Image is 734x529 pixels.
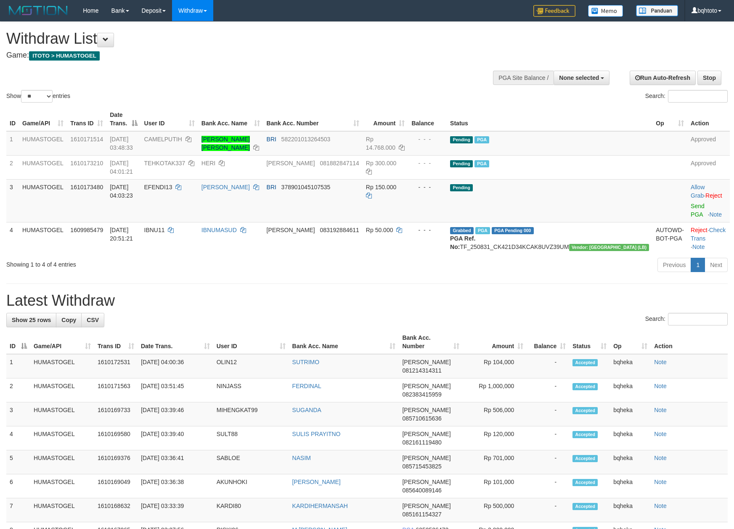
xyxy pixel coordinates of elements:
[19,107,67,131] th: Game/API: activate to sort column ascending
[654,359,667,365] a: Note
[691,184,705,199] a: Allow Grab
[636,5,678,16] img: panduan.png
[463,330,527,354] th: Amount: activate to sort column ascending
[687,222,730,254] td: · ·
[527,450,569,474] td: -
[30,378,94,402] td: HUMASTOGEL
[691,258,705,272] a: 1
[527,354,569,378] td: -
[213,354,289,378] td: OLIN12
[201,227,237,233] a: IBNUMASUD
[654,455,667,461] a: Note
[138,474,213,498] td: [DATE] 03:36:38
[527,474,569,498] td: -
[687,155,730,179] td: Approved
[402,391,441,398] span: Copy 082383415959 to clipboard
[94,450,138,474] td: 1610169376
[141,107,198,131] th: User ID: activate to sort column ascending
[402,463,441,470] span: Copy 085715453825 to clipboard
[408,107,447,131] th: Balance
[6,107,19,131] th: ID
[70,227,103,233] span: 1609985479
[687,179,730,222] td: ·
[691,227,726,242] a: Check Trans
[6,131,19,156] td: 1
[610,402,651,426] td: bqheka
[30,402,94,426] td: HUMASTOGEL
[201,184,250,190] a: [PERSON_NAME]
[630,71,696,85] a: Run Auto-Refresh
[267,136,276,143] span: BRI
[6,402,30,426] td: 3
[527,330,569,354] th: Balance: activate to sort column ascending
[668,313,728,325] input: Search:
[447,222,652,254] td: TF_250831_CK421D34KCAK8UVZ39UM
[213,498,289,522] td: KARDI80
[554,71,609,85] button: None selected
[652,222,687,254] td: AUTOWD-BOT-PGA
[668,90,728,103] input: Search:
[6,378,30,402] td: 2
[363,107,408,131] th: Amount: activate to sort column ascending
[572,431,598,438] span: Accepted
[138,498,213,522] td: [DATE] 03:33:39
[450,184,473,191] span: Pending
[292,359,320,365] a: SUTRIMO
[6,354,30,378] td: 1
[138,330,213,354] th: Date Trans.: activate to sort column ascending
[21,90,53,103] select: Showentries
[267,160,315,167] span: [PERSON_NAME]
[6,426,30,450] td: 4
[402,479,450,485] span: [PERSON_NAME]
[450,227,474,234] span: Grabbed
[492,227,534,234] span: PGA Pending
[292,383,321,389] a: FERDINAL
[6,90,70,103] label: Show entries
[138,378,213,402] td: [DATE] 03:51:45
[320,227,359,233] span: Copy 083192884611 to clipboard
[29,51,100,61] span: ITOTO > HUMASTOGEL
[697,71,721,85] a: Stop
[559,74,599,81] span: None selected
[138,426,213,450] td: [DATE] 03:39:40
[654,479,667,485] a: Note
[463,354,527,378] td: Rp 104,000
[402,511,441,518] span: Copy 085161154327 to clipboard
[30,450,94,474] td: HUMASTOGEL
[654,503,667,509] a: Note
[94,474,138,498] td: 1610169049
[402,407,450,413] span: [PERSON_NAME]
[30,330,94,354] th: Game/API: activate to sort column ascending
[527,498,569,522] td: -
[450,136,473,143] span: Pending
[292,479,341,485] a: [PERSON_NAME]
[651,330,728,354] th: Action
[67,107,106,131] th: Trans ID: activate to sort column ascending
[87,317,99,323] span: CSV
[572,359,598,366] span: Accepted
[493,71,554,85] div: PGA Site Balance /
[110,136,133,151] span: [DATE] 03:48:33
[213,378,289,402] td: NINJASS
[691,227,708,233] a: Reject
[402,503,450,509] span: [PERSON_NAME]
[30,474,94,498] td: HUMASTOGEL
[527,402,569,426] td: -
[463,378,527,402] td: Rp 1,000,000
[474,160,489,167] span: Marked by bqheka
[201,136,250,151] a: [PERSON_NAME] [PERSON_NAME]
[6,330,30,354] th: ID: activate to sort column descending
[70,136,103,143] span: 1610171514
[411,159,443,167] div: - - -
[572,503,598,510] span: Accepted
[654,383,667,389] a: Note
[267,184,276,190] span: BRI
[61,317,76,323] span: Copy
[144,136,182,143] span: CAMELPUTIH
[201,160,215,167] a: HERI
[19,155,67,179] td: HUMASTOGEL
[450,160,473,167] span: Pending
[411,183,443,191] div: - - -
[402,487,441,494] span: Copy 085640089146 to clipboard
[402,431,450,437] span: [PERSON_NAME]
